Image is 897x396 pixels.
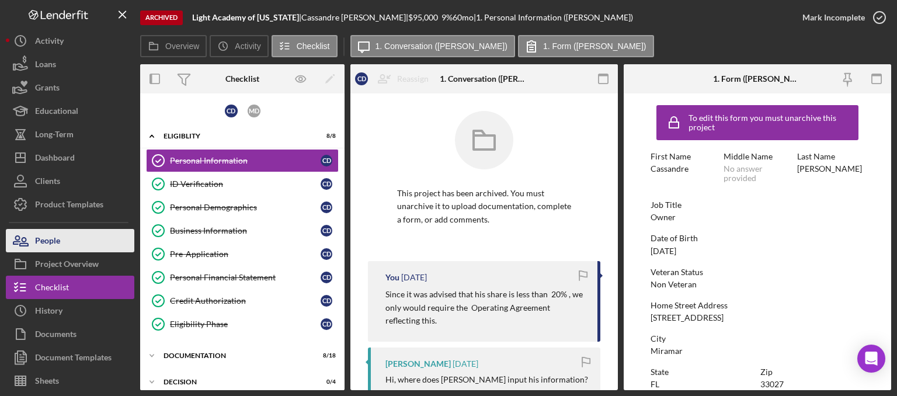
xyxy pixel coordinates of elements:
[724,164,791,183] div: No answer provided
[385,273,399,282] div: You
[6,76,134,99] button: Grants
[170,226,321,235] div: Business Information
[170,249,321,259] div: Pre-Application
[35,229,60,255] div: People
[651,152,718,161] div: First Name
[651,367,755,377] div: State
[35,123,74,149] div: Long-Term
[35,99,78,126] div: Educational
[713,74,802,84] div: 1. Form ([PERSON_NAME])
[724,152,791,161] div: Middle Name
[35,76,60,102] div: Grants
[301,13,408,22] div: Cassandre [PERSON_NAME] |
[170,296,321,305] div: Credit Authorization
[441,13,453,22] div: 9 %
[408,13,441,22] div: $95,000
[651,301,864,310] div: Home Street Address
[192,13,301,22] div: |
[802,6,865,29] div: Mark Incomplete
[321,225,332,237] div: C D
[146,149,339,172] a: Personal InformationCD
[440,74,529,84] div: 1. Conversation ([PERSON_NAME])
[321,318,332,330] div: C D
[651,268,864,277] div: Veteran Status
[6,252,134,276] a: Project Overview
[146,196,339,219] a: Personal DemographicsCD
[6,169,134,193] button: Clients
[385,375,588,384] div: Hi, where does [PERSON_NAME] input his information?
[146,172,339,196] a: ID VerificationCD
[170,203,321,212] div: Personal Demographics
[321,202,332,213] div: C D
[760,367,864,377] div: Zip
[397,67,429,91] div: Reassign
[6,299,134,322] button: History
[474,13,633,22] div: | 1. Personal Information ([PERSON_NAME])
[321,295,332,307] div: C D
[165,41,199,51] label: Overview
[6,369,134,392] button: Sheets
[518,35,654,57] button: 1. Form ([PERSON_NAME])
[146,312,339,336] a: Eligibility PhaseCD
[543,41,646,51] label: 1. Form ([PERSON_NAME])
[651,213,676,222] div: Owner
[797,164,862,173] div: [PERSON_NAME]
[225,74,259,84] div: Checklist
[297,41,330,51] label: Checklist
[146,266,339,289] a: Personal Financial StatementCD
[791,6,891,29] button: Mark Incomplete
[164,378,307,385] div: Decision
[6,146,134,169] button: Dashboard
[35,29,64,55] div: Activity
[6,123,134,146] button: Long-Term
[140,11,183,25] div: Archived
[315,378,336,385] div: 0 / 4
[350,35,515,57] button: 1. Conversation ([PERSON_NAME])
[6,29,134,53] button: Activity
[6,193,134,216] button: Product Templates
[857,345,885,373] div: Open Intercom Messenger
[6,276,134,299] a: Checklist
[6,99,134,123] button: Educational
[651,380,659,389] div: FL
[315,352,336,359] div: 8 / 18
[385,359,451,369] div: [PERSON_NAME]
[315,133,336,140] div: 8 / 8
[35,193,103,219] div: Product Templates
[35,276,69,302] div: Checklist
[349,67,440,91] button: CDReassign
[225,105,238,117] div: C D
[321,248,332,260] div: C D
[651,200,864,210] div: Job Title
[140,35,207,57] button: Overview
[6,346,134,369] button: Document Templates
[321,155,332,166] div: C D
[146,242,339,266] a: Pre-ApplicationCD
[164,133,307,140] div: Eligiblity
[689,113,856,132] div: To edit this form you must unarchive this project
[170,273,321,282] div: Personal Financial Statement
[35,322,77,349] div: Documents
[651,334,864,343] div: City
[321,272,332,283] div: C D
[797,152,864,161] div: Last Name
[6,229,134,252] a: People
[248,105,260,117] div: M D
[651,164,689,173] div: Cassandre
[355,72,368,85] div: C D
[651,280,697,289] div: Non Veteran
[651,246,676,256] div: [DATE]
[321,178,332,190] div: C D
[6,322,134,346] button: Documents
[651,346,683,356] div: Miramar
[192,12,299,22] b: Light Academy of [US_STATE]
[385,288,586,327] p: Since it was advised that his share is less than 20% , we only would require the Operating Agreem...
